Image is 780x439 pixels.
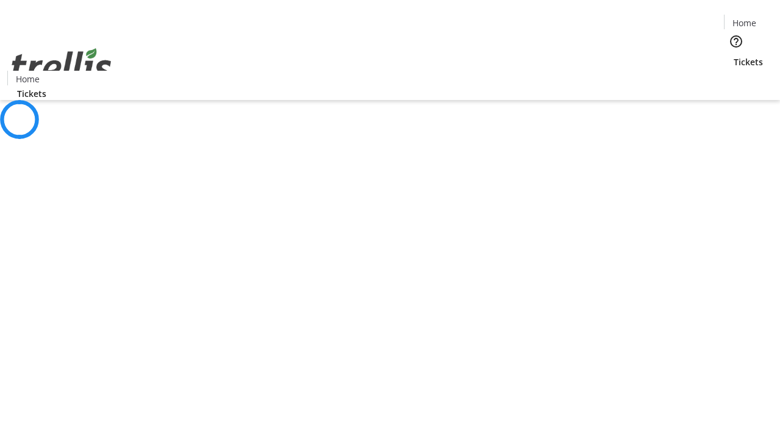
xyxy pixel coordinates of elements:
span: Home [732,16,756,29]
span: Tickets [734,55,763,68]
button: Help [724,29,748,54]
button: Cart [724,68,748,93]
img: Orient E2E Organization A7xwv2QK2t's Logo [7,35,116,96]
a: Tickets [7,87,56,100]
a: Home [725,16,764,29]
span: Tickets [17,87,46,100]
a: Tickets [724,55,773,68]
a: Home [8,73,47,85]
span: Home [16,73,40,85]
